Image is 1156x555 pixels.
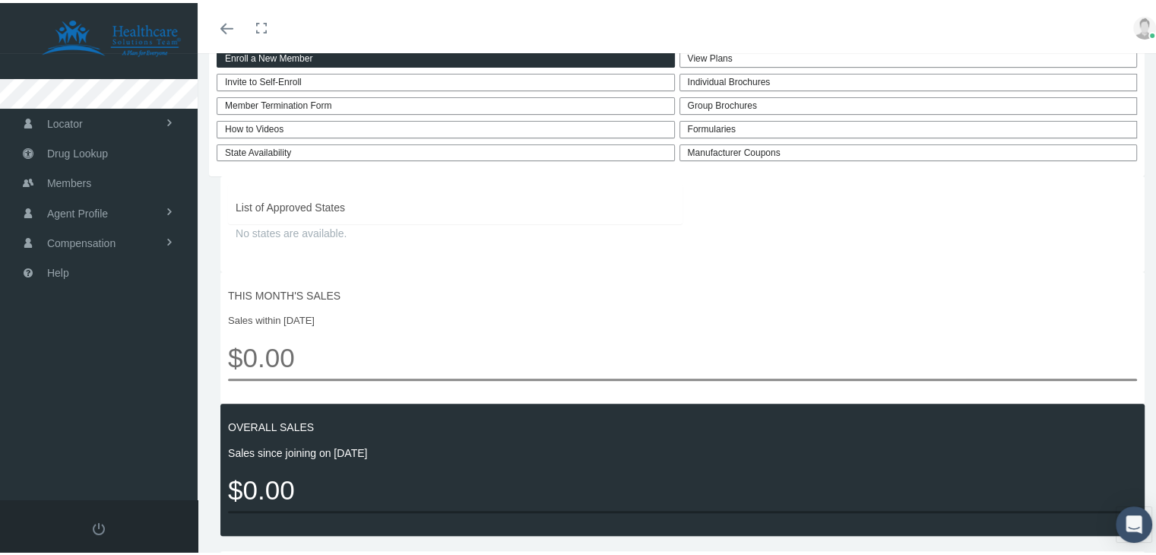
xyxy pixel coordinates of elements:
[217,47,675,65] a: Enroll a New Member
[228,442,1137,458] span: Sales since joining on [DATE]
[47,226,116,255] span: Compensation
[47,136,108,165] span: Drug Lookup
[47,255,69,284] span: Help
[47,106,83,135] span: Locator
[228,334,1137,376] span: $0.00
[228,416,1137,433] span: OVERALL SALES
[236,222,675,239] span: No states are available.
[217,71,675,88] a: Invite to Self-Enroll
[679,141,1138,159] a: Manufacturer Coupons
[47,166,91,195] span: Members
[1116,503,1152,540] div: Open Intercom Messenger
[217,94,675,112] a: Member Termination Form
[228,310,1137,325] span: Sales within [DATE]
[679,118,1138,135] div: Formularies
[217,118,675,135] a: How to Videos
[47,196,108,225] span: Agent Profile
[217,141,675,159] a: State Availability
[228,466,1137,508] span: $0.00
[228,284,1137,301] span: THIS MONTH'S SALES
[236,196,675,213] span: List of Approved States
[679,71,1138,88] div: Individual Brochures
[1133,14,1156,36] img: user-placeholder.jpg
[679,94,1138,112] div: Group Brochures
[20,17,202,55] img: HEALTHCARE SOLUTIONS TEAM, LLC
[679,47,1138,65] a: View Plans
